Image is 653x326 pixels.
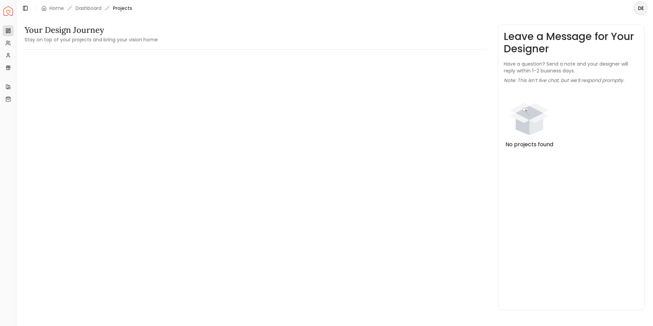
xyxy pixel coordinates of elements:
a: Dashboard [75,5,101,12]
p: Note: This isn’t live chat, but we’ll respond promptly. [504,77,624,84]
p: Have a question? Send a note and your designer will reply within 1–2 business days. [504,60,639,74]
div: No projects found [504,140,555,149]
h3: Leave a Message for Your Designer [504,30,639,55]
span: Projects [113,5,132,12]
h3: Your Design Journey [25,25,158,36]
div: animation [504,89,555,140]
nav: breadcrumb [41,5,132,12]
small: Stay on top of your projects and bring your vision home [25,36,158,43]
button: DE [634,1,648,15]
span: DE [635,2,647,14]
img: Spacejoy Logo [3,6,13,16]
a: Home [50,5,64,12]
a: Spacejoy [3,6,13,16]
